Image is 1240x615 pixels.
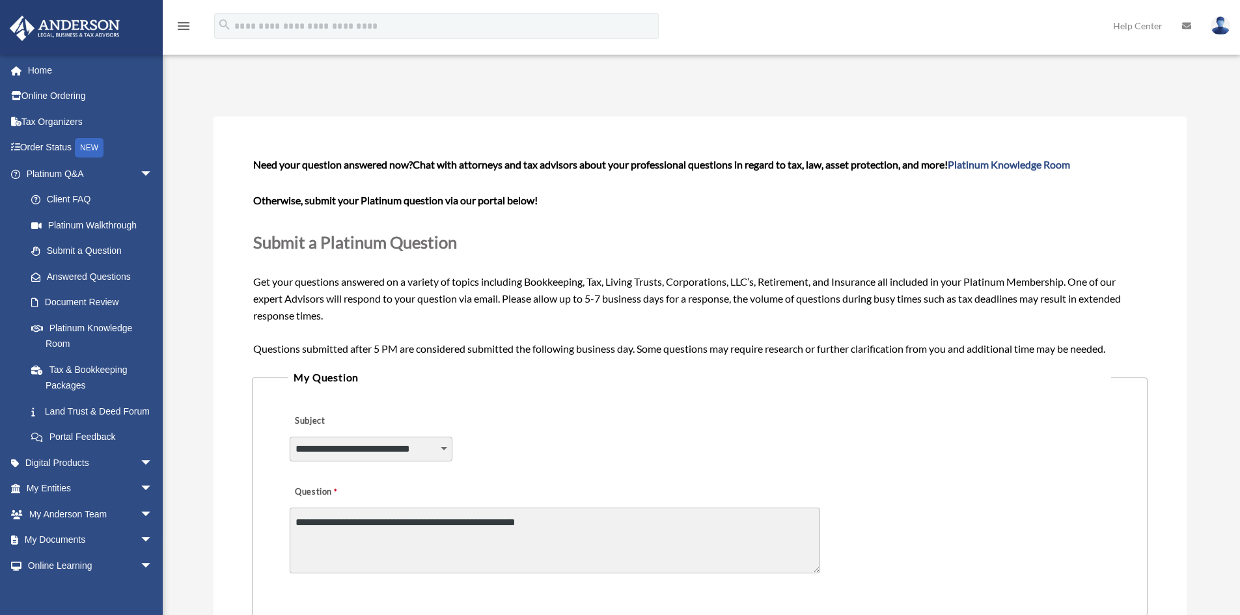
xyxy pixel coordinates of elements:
img: Anderson Advisors Platinum Portal [6,16,124,41]
div: NEW [75,138,103,157]
a: Land Trust & Deed Forum [18,398,172,424]
span: arrow_drop_down [140,501,166,528]
span: Need your question answered now? [253,158,413,171]
span: arrow_drop_down [140,450,166,476]
b: Otherwise, submit your Platinum question via our portal below! [253,194,538,206]
span: arrow_drop_down [140,161,166,187]
a: Tax Organizers [9,109,172,135]
a: Platinum Q&Aarrow_drop_down [9,161,172,187]
a: My Entitiesarrow_drop_down [9,476,172,502]
a: Tax & Bookkeeping Packages [18,357,172,398]
span: Submit a Platinum Question [253,232,457,252]
i: menu [176,18,191,34]
a: Portal Feedback [18,424,172,450]
label: Question [290,484,391,502]
span: Chat with attorneys and tax advisors about your professional questions in regard to tax, law, ass... [413,158,1070,171]
legend: My Question [288,368,1110,387]
a: Online Ordering [9,83,172,109]
a: Home [9,57,172,83]
a: Submit a Question [18,238,166,264]
i: search [217,18,232,32]
a: Platinum Knowledge Room [948,158,1070,171]
a: Client FAQ [18,187,172,213]
a: My Anderson Teamarrow_drop_down [9,501,172,527]
span: Get your questions answered on a variety of topics including Bookkeeping, Tax, Living Trusts, Cor... [253,158,1146,354]
a: My Documentsarrow_drop_down [9,527,172,553]
span: arrow_drop_down [140,476,166,502]
img: User Pic [1211,16,1230,35]
a: Order StatusNEW [9,135,172,161]
span: arrow_drop_down [140,553,166,579]
a: menu [176,23,191,34]
a: Platinum Knowledge Room [18,315,172,357]
span: arrow_drop_down [140,527,166,554]
a: Digital Productsarrow_drop_down [9,450,172,476]
a: Document Review [18,290,172,316]
a: Answered Questions [18,264,172,290]
label: Subject [290,413,413,431]
a: Platinum Walkthrough [18,212,172,238]
a: Online Learningarrow_drop_down [9,553,172,579]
